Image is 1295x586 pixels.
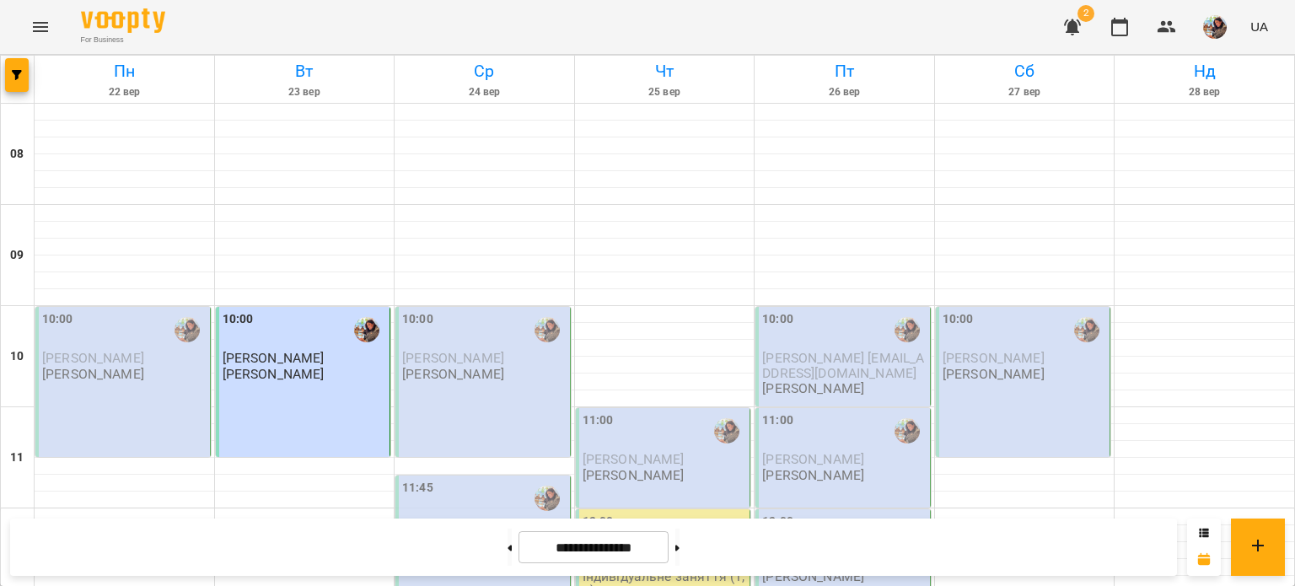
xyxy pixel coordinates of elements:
[943,310,974,329] label: 10:00
[218,58,392,84] h6: Вт
[895,418,920,444] img: Гаврилова Інна Іванівна
[223,350,325,366] span: [PERSON_NAME]
[10,449,24,467] h6: 11
[354,317,379,342] img: Гаврилова Інна Іванівна
[1250,18,1268,35] span: UA
[402,350,504,366] span: [PERSON_NAME]
[81,35,165,46] span: For Business
[938,58,1112,84] h6: Сб
[37,58,212,84] h6: Пн
[42,367,144,381] p: [PERSON_NAME]
[578,84,752,100] h6: 25 вер
[578,58,752,84] h6: Чт
[1117,58,1292,84] h6: Нд
[223,367,325,381] p: [PERSON_NAME]
[223,310,254,329] label: 10:00
[81,8,165,33] img: Voopty Logo
[1077,5,1094,22] span: 2
[762,451,864,467] span: [PERSON_NAME]
[10,347,24,366] h6: 10
[762,381,864,395] p: [PERSON_NAME]
[762,350,924,380] span: [PERSON_NAME] [EMAIL_ADDRESS][DOMAIN_NAME]
[583,468,685,482] p: [PERSON_NAME]
[762,411,793,430] label: 11:00
[37,84,212,100] h6: 22 вер
[943,367,1045,381] p: [PERSON_NAME]
[757,84,932,100] h6: 26 вер
[397,58,572,84] h6: Ср
[1117,84,1292,100] h6: 28 вер
[1074,317,1099,342] img: Гаврилова Інна Іванівна
[757,58,932,84] h6: Пт
[1244,11,1275,42] button: UA
[762,310,793,329] label: 10:00
[943,350,1045,366] span: [PERSON_NAME]
[10,145,24,164] h6: 08
[1203,15,1227,39] img: 8f0a5762f3e5ee796b2308d9112ead2f.jpeg
[402,479,433,497] label: 11:45
[20,7,61,47] button: Menu
[535,486,560,511] img: Гаврилова Інна Іванівна
[535,317,560,342] img: Гаврилова Інна Іванівна
[762,468,864,482] p: [PERSON_NAME]
[42,310,73,329] label: 10:00
[583,411,614,430] label: 11:00
[10,246,24,265] h6: 09
[218,84,392,100] h6: 23 вер
[895,317,920,342] img: Гаврилова Інна Іванівна
[714,418,739,444] img: Гаврилова Інна Іванівна
[583,451,685,467] span: [PERSON_NAME]
[397,84,572,100] h6: 24 вер
[402,367,504,381] p: [PERSON_NAME]
[938,84,1112,100] h6: 27 вер
[402,310,433,329] label: 10:00
[175,317,200,342] img: Гаврилова Інна Іванівна
[42,350,144,366] span: [PERSON_NAME]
